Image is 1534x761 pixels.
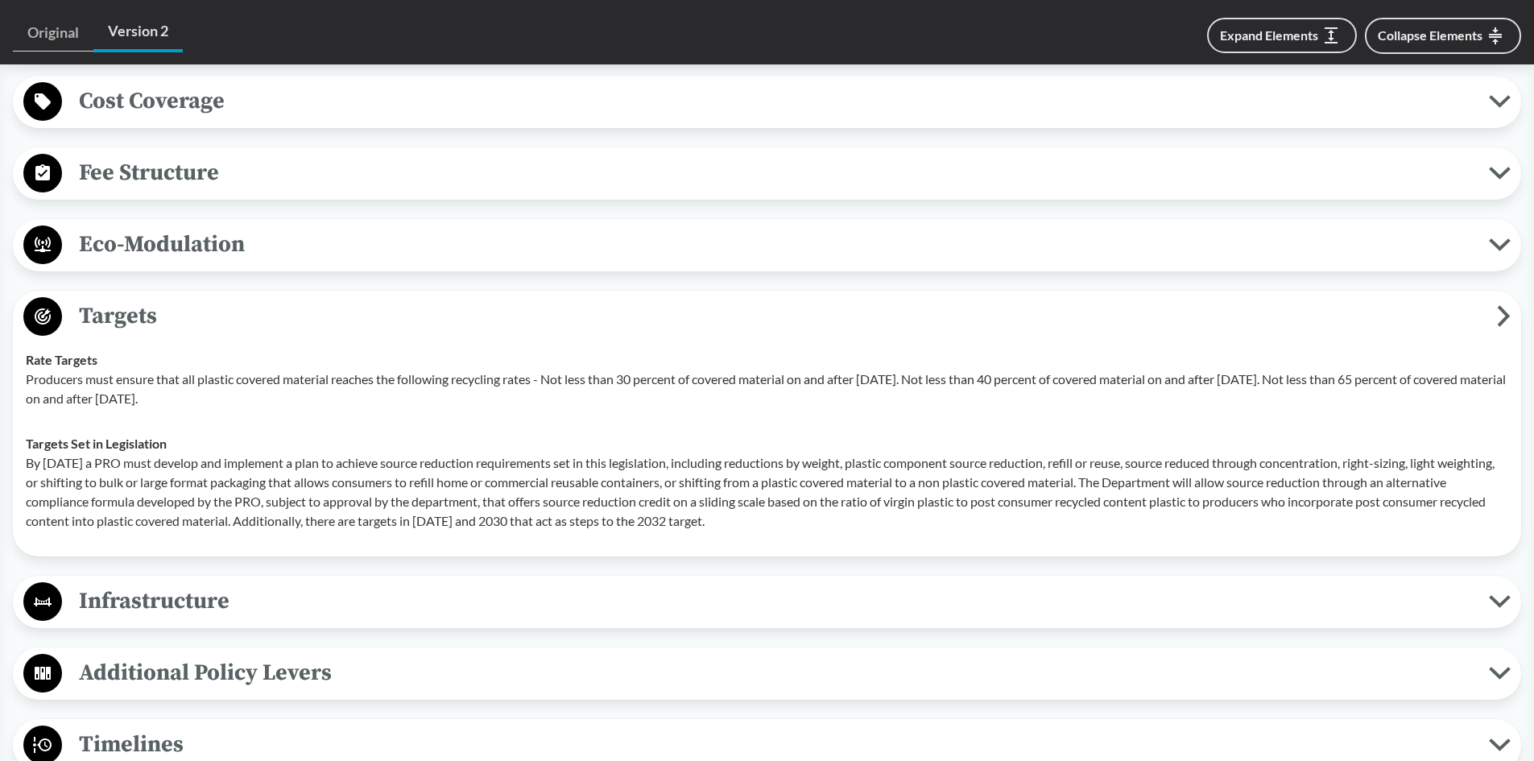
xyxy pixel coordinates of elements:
span: Cost Coverage [62,83,1489,119]
button: Cost Coverage [19,81,1515,122]
button: Collapse Elements [1365,18,1521,54]
button: Fee Structure [19,153,1515,194]
p: Producers must ensure that all plastic covered material reaches the following recycling rates - N... [26,370,1508,408]
a: Original [13,14,93,52]
strong: Rate Targets [26,352,97,367]
a: Version 2 [93,13,183,52]
span: Infrastructure [62,583,1489,619]
button: Expand Elements [1207,18,1357,53]
button: Additional Policy Levers [19,653,1515,694]
button: Eco-Modulation [19,225,1515,266]
span: Eco-Modulation [62,226,1489,263]
span: Fee Structure [62,155,1489,191]
span: Targets [62,298,1497,334]
button: Targets [19,296,1515,337]
p: By [DATE] a PRO must develop and implement a plan to achieve source reduction requirements set in... [26,453,1508,531]
span: Additional Policy Levers [62,655,1489,691]
button: Infrastructure [19,581,1515,622]
strong: Targets Set in Legislation [26,436,167,451]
